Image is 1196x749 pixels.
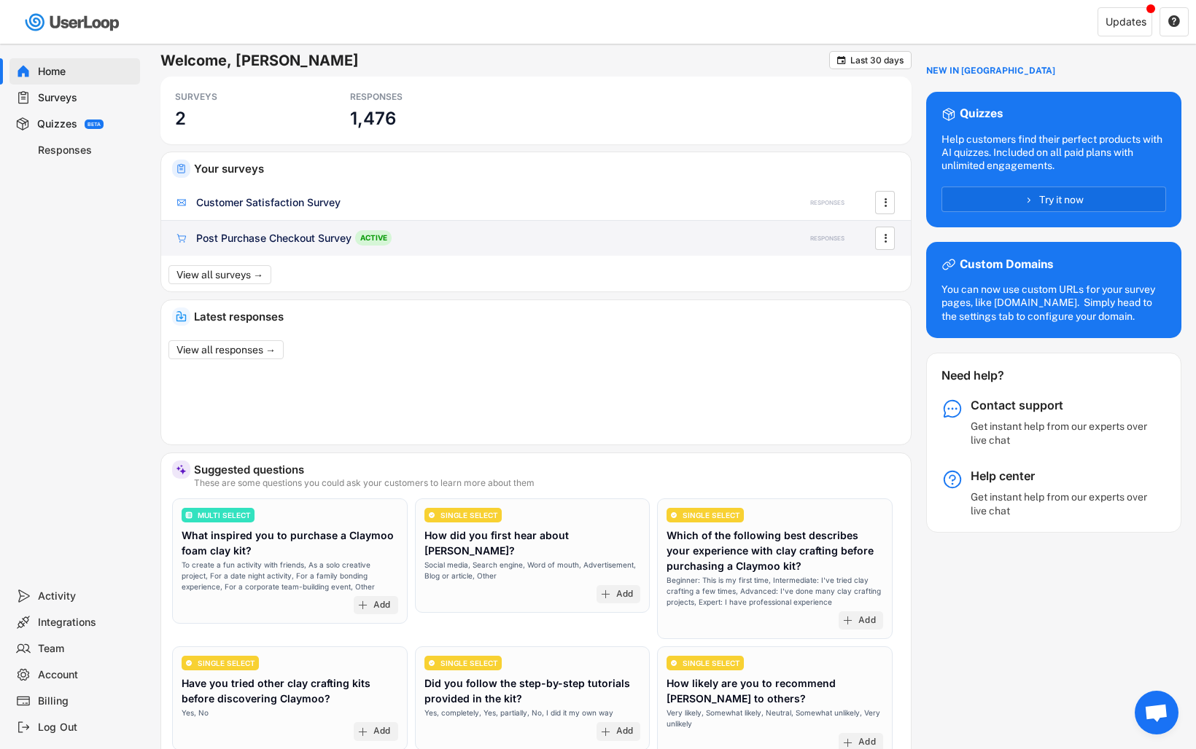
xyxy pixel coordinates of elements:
[175,91,306,103] div: SURVEYS
[971,468,1153,484] div: Help center
[175,107,186,130] h3: 2
[38,144,134,157] div: Responses
[667,528,883,573] div: Which of the following best describes your experience with clay crafting before purchasing a Clay...
[424,707,613,718] div: Yes, completely, Yes, partially, No, I did it my own way
[198,511,251,519] div: MULTI SELECT
[182,675,398,706] div: Have you tried other clay crafting kits before discovering Claymoo?
[88,122,101,127] div: BETA
[1168,15,1181,28] button: 
[884,195,887,210] text: 
[38,589,134,603] div: Activity
[1135,691,1178,734] div: Open chat
[424,560,641,581] div: Social media, Search engine, Word of mouth, Advertisement, Blog or article, Other
[185,511,193,519] img: ListMajor.svg
[667,575,883,608] div: Beginner: This is my first time, Intermediate: I've tried clay crafting a few times, Advanced: I'...
[971,420,1153,446] div: Get instant help from our experts over live chat
[168,340,284,359] button: View all responses →
[182,560,398,592] div: To create a fun activity with friends, As a solo creative project, For a date night activity, For...
[196,195,341,210] div: Customer Satisfaction Survey
[194,311,900,322] div: Latest responses
[22,7,125,37] img: userloop-logo-01.svg
[428,511,435,519] img: CircleTickMinorWhite.svg
[667,707,883,729] div: Very likely, Somewhat likely, Neutral, Somewhat unlikely, Very unlikely
[160,51,829,70] h6: Welcome, [PERSON_NAME]
[182,528,398,558] div: What inspired you to purchase a Claymoo foam clay kit?
[38,694,134,708] div: Billing
[878,192,893,213] button: 
[194,163,900,174] div: Your surveys
[836,55,847,66] button: 
[176,464,187,475] img: MagicMajor%20%28Purple%29.svg
[182,707,209,718] div: Yes, No
[196,231,352,246] div: Post Purchase Checkout Survey
[960,106,1003,122] div: Quizzes
[971,398,1153,413] div: Contact support
[810,235,844,243] div: RESPONSES
[198,659,255,667] div: SINGLE SELECT
[194,479,900,487] div: These are some questions you could ask your customers to learn more about them
[373,600,391,611] div: Add
[185,659,193,667] img: CircleTickMinorWhite.svg
[373,726,391,737] div: Add
[38,668,134,682] div: Account
[683,659,740,667] div: SINGLE SELECT
[850,56,904,65] div: Last 30 days
[878,227,893,249] button: 
[960,257,1053,272] div: Custom Domains
[858,737,876,748] div: Add
[350,91,481,103] div: RESPONSES
[670,511,677,519] img: CircleTickMinorWhite.svg
[926,66,1055,77] div: NEW IN [GEOGRAPHIC_DATA]
[37,117,77,131] div: Quizzes
[941,368,1043,383] div: Need help?
[884,230,887,246] text: 
[667,675,883,706] div: How likely are you to recommend [PERSON_NAME] to others?
[941,133,1166,173] div: Help customers find their perfect products with AI quizzes. Included on all paid plans with unlim...
[428,659,435,667] img: CircleTickMinorWhite.svg
[616,726,634,737] div: Add
[168,265,271,284] button: View all surveys →
[670,659,677,667] img: CircleTickMinorWhite.svg
[194,464,900,475] div: Suggested questions
[1168,15,1180,28] text: 
[38,721,134,734] div: Log Out
[355,230,392,246] div: ACTIVE
[176,311,187,322] img: IncomingMajor.svg
[350,107,395,130] h3: 1,476
[440,659,498,667] div: SINGLE SELECT
[1106,17,1146,27] div: Updates
[424,675,641,706] div: Did you follow the step-by-step tutorials provided in the kit?
[1039,195,1084,205] span: Try it now
[38,642,134,656] div: Team
[941,283,1166,323] div: You can now use custom URLs for your survey pages, like [DOMAIN_NAME]. Simply head to the setting...
[38,91,134,105] div: Surveys
[38,616,134,630] div: Integrations
[38,65,134,79] div: Home
[616,589,634,600] div: Add
[837,55,846,66] text: 
[683,511,740,519] div: SINGLE SELECT
[858,615,876,627] div: Add
[424,528,641,558] div: How did you first hear about [PERSON_NAME]?
[810,199,844,207] div: RESPONSES
[971,490,1153,517] div: Get instant help from our experts over live chat
[440,511,498,519] div: SINGLE SELECT
[941,187,1166,212] button: Try it now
